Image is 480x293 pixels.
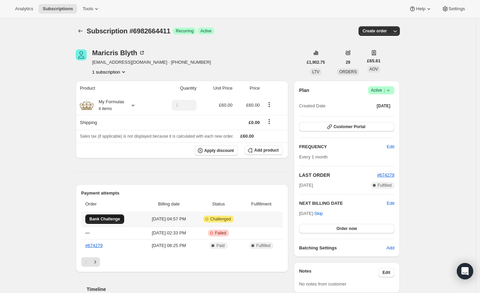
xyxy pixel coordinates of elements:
span: Created Date [299,103,325,109]
a: #674279 [377,172,394,178]
h2: Timeline [87,286,288,293]
span: Add [387,245,394,251]
button: Customer Portal [299,122,394,132]
span: Paid [216,243,224,248]
button: Edit [378,268,394,277]
a: #674279 [85,243,103,248]
button: Add [382,243,398,253]
button: Skip [310,208,327,219]
span: £0.00 [249,120,260,125]
small: 4 items [99,106,112,111]
th: Quantity [154,81,199,96]
span: [DATE] · [299,211,323,216]
button: #674279 [377,172,394,179]
span: [DATE] · 08:25 PM [145,242,193,249]
span: Edit [382,270,390,275]
span: Recurring [176,28,193,34]
button: Add product [245,145,282,155]
button: [DATE] [373,101,394,111]
h3: Notes [299,268,379,277]
div: My Formulas [93,98,124,112]
button: Tools [78,4,104,14]
span: £65.61 [367,58,381,64]
span: Apply discount [204,148,234,153]
button: Subscriptions [39,4,77,14]
span: AOV [369,67,378,72]
span: £60.00 [219,103,233,108]
button: Analytics [11,4,37,14]
span: Fulfilled [378,183,392,188]
th: Unit Price [199,81,235,96]
h2: Payment attempts [81,190,283,197]
span: Fulfilled [256,243,270,248]
span: [EMAIL_ADDRESS][DOMAIN_NAME] · [PHONE_NUMBER] [92,59,211,66]
span: [DATE] · 04:57 PM [145,216,193,222]
button: Edit [383,141,398,152]
span: [DATE] [377,103,390,109]
button: £1,902.75 [303,58,329,67]
span: £1,902.75 [307,60,325,65]
span: No notes from customer [299,281,347,287]
th: Price [234,81,262,96]
th: Order [81,197,143,212]
button: Subscriptions [76,26,85,36]
span: Skip [314,210,323,217]
span: Subscriptions [43,6,73,12]
span: Status [197,201,240,207]
button: Create order [359,26,391,36]
button: Shipping actions [264,118,275,125]
span: Billing date [145,201,193,207]
span: Failed [215,230,226,236]
span: Subscription #6982664411 [87,27,170,35]
span: Active [200,28,212,34]
span: LTV [312,70,319,74]
h2: Plan [299,87,309,94]
button: Order now [299,224,394,233]
span: Active [371,87,392,94]
span: ORDERS [339,70,357,74]
span: [DATE] [299,182,313,189]
span: Sales tax (if applicable) is not displayed because it is calculated with each new order. [80,134,234,139]
button: Product actions [264,101,275,108]
button: Edit [387,200,394,207]
h6: Batching Settings [299,245,387,251]
h2: NEXT BILLING DATE [299,200,387,207]
span: £60.00 [246,103,260,108]
h2: LAST ORDER [299,172,377,179]
button: Help [405,4,436,14]
span: Order now [336,226,357,231]
button: Bank Challenge [85,214,124,224]
span: Help [416,6,425,12]
span: Bank Challenge [89,216,120,222]
span: Every 1 month [299,154,328,159]
span: Analytics [15,6,33,12]
span: --- [85,230,90,235]
button: Apply discount [195,145,238,156]
span: [DATE] · 02:33 PM [145,230,193,236]
div: Open Intercom Messenger [457,263,473,279]
span: Add product [254,148,278,153]
span: Edit [387,143,394,150]
button: Next [90,257,100,267]
span: Tools [83,6,93,12]
button: 29 [341,58,354,67]
span: £60.00 [241,134,254,139]
div: Maricris Blyth [92,49,145,56]
span: Challenged [210,216,231,222]
th: Product [76,81,154,96]
button: Product actions [92,68,127,75]
span: Maricris Blyth [76,49,87,60]
span: Settings [449,6,465,12]
span: Fulfillment [244,201,278,207]
span: Customer Portal [334,124,365,129]
th: Shipping [76,115,154,130]
button: Settings [438,4,469,14]
nav: Pagination [81,257,283,267]
span: | [384,88,385,93]
span: 29 [346,60,350,65]
span: Create order [363,28,387,34]
h2: FREQUENCY [299,143,387,150]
